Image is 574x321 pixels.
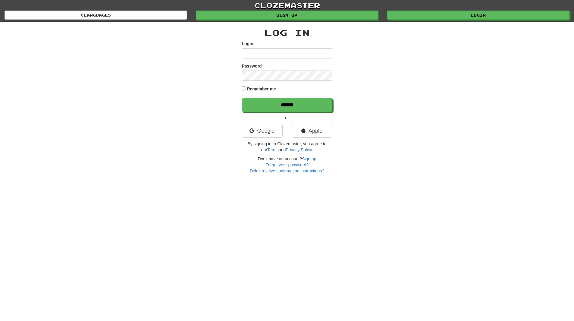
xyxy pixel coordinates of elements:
[242,115,332,121] p: or
[242,63,262,69] label: Password
[196,11,378,20] a: Sign up
[242,156,332,174] div: Don't have an account?
[267,147,279,152] a: Terms
[242,141,332,153] p: By signing in to Clozemaster, you agree to our and .
[5,11,187,20] a: Languages
[242,124,283,138] a: Google
[387,11,569,20] a: Login
[286,147,312,152] a: Privacy Policy
[242,28,332,38] h2: Log In
[250,168,324,173] a: Didn't receive confirmation instructions?
[247,86,276,92] label: Remember me
[265,162,309,167] a: Forgot your password?
[292,124,332,138] a: Apple
[302,156,316,161] a: Sign up
[242,41,253,47] label: Login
